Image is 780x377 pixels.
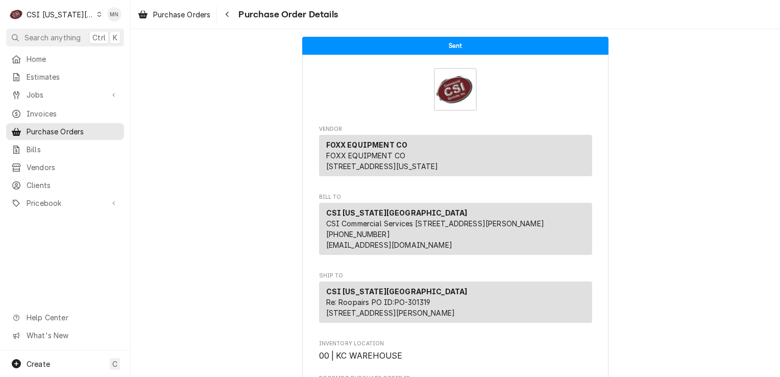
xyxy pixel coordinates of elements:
div: Melissa Nehls's Avatar [107,7,121,21]
span: C [112,359,117,369]
a: Purchase Orders [6,123,124,140]
span: Clients [27,180,119,191]
span: Bill To [319,193,592,201]
a: Home [6,51,124,67]
button: Search anythingCtrlK [6,29,124,46]
span: Estimates [27,72,119,82]
span: Invoices [27,108,119,119]
strong: CSI [US_STATE][GEOGRAPHIC_DATA] [326,287,468,296]
a: [PHONE_NUMBER] [326,230,390,239]
span: Jobs [27,89,104,100]
a: Clients [6,177,124,194]
div: Purchase Order Bill To [319,193,592,260]
div: Vendor [319,135,592,180]
span: Help Center [27,312,118,323]
span: Inventory Location [319,350,592,362]
a: Purchase Orders [134,6,214,23]
a: Bills [6,141,124,158]
span: Create [27,360,50,368]
a: [EMAIL_ADDRESS][DOMAIN_NAME] [326,241,452,249]
a: Vendors [6,159,124,176]
div: Inventory Location [319,340,592,362]
div: Purchase Order Ship To [319,272,592,327]
span: Ship To [319,272,592,280]
div: Vendor [319,135,592,176]
a: Go to Jobs [6,86,124,103]
span: What's New [27,330,118,341]
div: Status [302,37,608,55]
a: Go to What's New [6,327,124,344]
a: Go to Help Center [6,309,124,326]
strong: FOXX EQUIPMENT CO [326,140,408,149]
span: Home [27,54,119,64]
span: Vendors [27,162,119,173]
span: CSI Commercial Services [STREET_ADDRESS][PERSON_NAME] [326,219,544,228]
span: Bills [27,144,119,155]
span: Inventory Location [319,340,592,348]
span: K [113,32,117,43]
div: Bill To [319,203,592,259]
strong: CSI [US_STATE][GEOGRAPHIC_DATA] [326,208,468,217]
div: Purchase Order Vendor [319,125,592,181]
div: CSI Kansas City's Avatar [9,7,23,21]
span: Purchase Orders [27,126,119,137]
button: Navigate back [219,6,235,22]
span: Ctrl [92,32,106,43]
div: Bill To [319,203,592,255]
a: Go to Pricebook [6,195,124,211]
div: Ship To [319,281,592,327]
span: Sent [449,42,462,49]
span: FOXX EQUIPMENT CO [STREET_ADDRESS][US_STATE] [326,151,438,171]
span: Vendor [319,125,592,133]
span: Re: Roopairs PO ID: PO-301319 [326,298,431,307]
span: [STREET_ADDRESS][PERSON_NAME] [326,309,455,317]
span: 00 | KC WAREHOUSE [319,351,403,361]
div: MN [107,7,121,21]
div: C [9,7,23,21]
span: Purchase Orders [153,9,210,20]
span: Search anything [25,32,81,43]
span: Pricebook [27,198,104,208]
img: Logo [434,68,477,111]
a: Estimates [6,68,124,85]
div: Ship To [319,281,592,323]
div: CSI [US_STATE][GEOGRAPHIC_DATA] [27,9,94,20]
span: Purchase Order Details [235,8,338,21]
a: Invoices [6,105,124,122]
